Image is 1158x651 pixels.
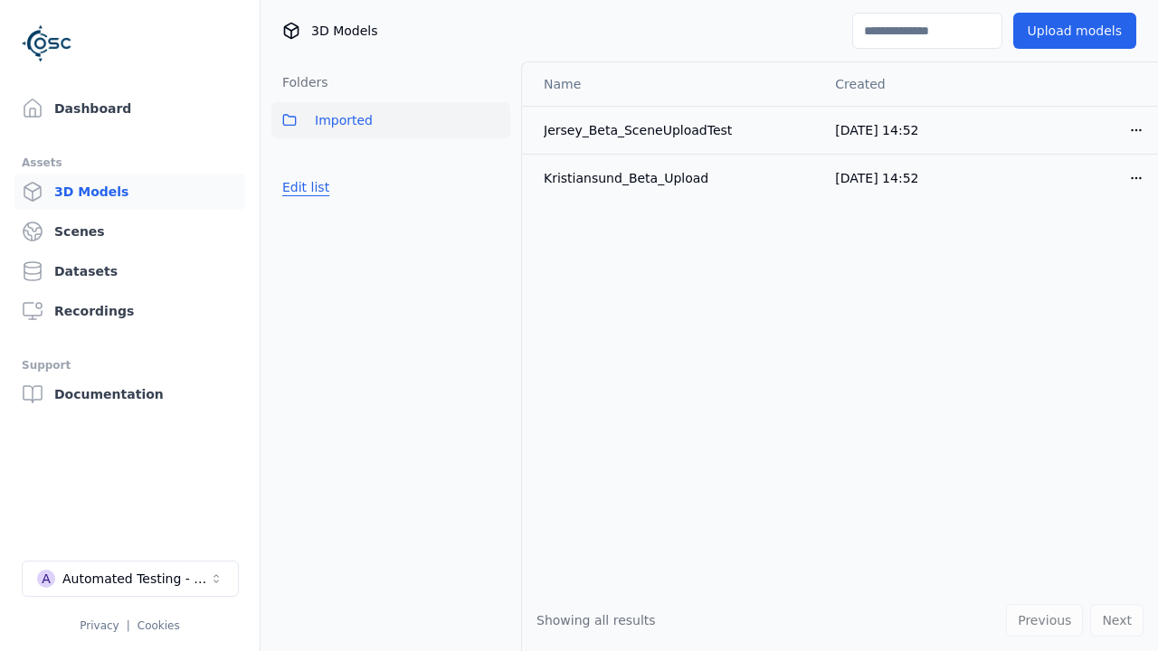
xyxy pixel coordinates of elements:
[127,619,130,632] span: |
[835,123,918,137] span: [DATE] 14:52
[14,90,245,127] a: Dashboard
[14,213,245,250] a: Scenes
[271,171,340,203] button: Edit list
[80,619,119,632] a: Privacy
[14,293,245,329] a: Recordings
[22,18,72,69] img: Logo
[311,22,377,40] span: 3D Models
[37,570,55,588] div: A
[22,561,239,597] button: Select a workspace
[62,570,209,588] div: Automated Testing - Playwright
[271,102,510,138] button: Imported
[22,354,238,376] div: Support
[22,152,238,174] div: Assets
[315,109,373,131] span: Imported
[14,376,245,412] a: Documentation
[544,121,806,139] div: Jersey_Beta_SceneUploadTest
[821,62,990,106] th: Created
[522,62,821,106] th: Name
[138,619,180,632] a: Cookies
[14,253,245,289] a: Datasets
[544,169,806,187] div: Kristiansund_Beta_Upload
[271,73,328,91] h3: Folders
[536,613,656,627] span: Showing all results
[835,171,918,185] span: [DATE] 14:52
[14,174,245,210] a: 3D Models
[1013,13,1136,49] button: Upload models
